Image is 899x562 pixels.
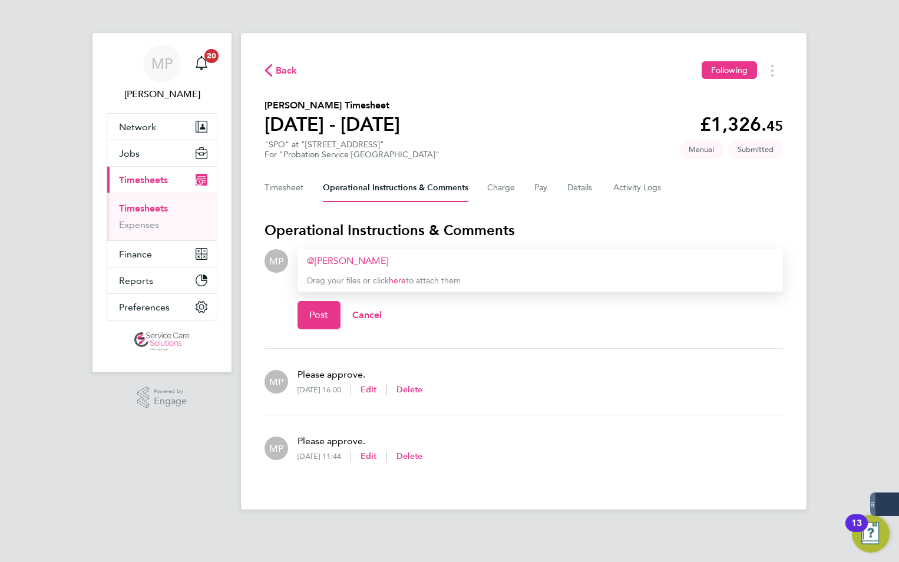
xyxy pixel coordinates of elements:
[396,385,423,395] span: Delete
[323,174,468,202] button: Operational Instructions & Comments
[107,294,217,320] button: Preferences
[679,140,723,159] span: This timesheet was manually created.
[137,386,187,409] a: Powered byEngage
[396,384,423,396] button: Delete
[361,451,377,462] button: Edit
[265,63,298,78] button: Back
[154,386,187,396] span: Powered by
[107,45,217,101] a: MP[PERSON_NAME]
[852,515,890,553] button: Open Resource Center, 13 new notifications
[613,174,663,202] button: Activity Logs
[269,442,283,455] span: MP
[298,385,351,395] div: [DATE] 16:00
[309,309,329,321] span: Post
[119,203,168,214] a: Timesheets
[728,140,783,159] span: This timesheet is Submitted.
[711,65,748,75] span: Following
[265,437,288,460] div: Michael Potts
[151,56,173,71] span: MP
[119,174,168,186] span: Timesheets
[766,117,783,134] span: 45
[534,174,548,202] button: Pay
[190,45,213,82] a: 20
[361,451,377,461] span: Edit
[265,249,288,273] div: Michael Potts
[265,174,304,202] button: Timesheet
[107,114,217,140] button: Network
[119,121,156,133] span: Network
[265,150,439,160] div: For "Probation Service [GEOGRAPHIC_DATA]"
[107,332,217,351] a: Go to home page
[107,241,217,267] button: Finance
[107,87,217,101] span: Michael Potts
[487,174,515,202] button: Charge
[204,49,219,63] span: 20
[298,434,422,448] p: Please approve.
[107,167,217,193] button: Timesheets
[154,396,187,406] span: Engage
[702,61,757,79] button: Following
[396,451,423,461] span: Delete
[762,61,783,80] button: Timesheets Menu
[119,302,170,313] span: Preferences
[567,174,594,202] button: Details
[389,276,406,286] a: here
[134,332,190,351] img: servicecare-logo-retina.png
[107,193,217,240] div: Timesheets
[107,140,217,166] button: Jobs
[269,375,283,388] span: MP
[700,113,783,135] app-decimal: £1,326.
[361,384,377,396] button: Edit
[276,64,298,78] span: Back
[352,309,382,320] span: Cancel
[361,385,377,395] span: Edit
[298,368,422,382] p: Please approve.
[265,98,400,113] h2: [PERSON_NAME] Timesheet
[298,452,351,461] div: [DATE] 11:44
[269,254,283,267] span: MP
[265,221,783,240] h3: Operational Instructions & Comments
[851,523,862,538] div: 13
[265,113,400,136] h1: [DATE] - [DATE]
[307,255,388,266] a: [PERSON_NAME]
[119,148,140,159] span: Jobs
[298,301,341,329] button: Post
[265,140,439,160] div: "SPO" at "[STREET_ADDRESS]"
[107,267,217,293] button: Reports
[396,451,423,462] button: Delete
[119,219,159,230] a: Expenses
[119,275,153,286] span: Reports
[119,249,152,260] span: Finance
[341,301,394,329] button: Cancel
[92,33,232,372] nav: Main navigation
[265,370,288,394] div: Michael Potts
[307,276,461,286] span: Drag your files or click to attach them
[307,254,774,268] div: ​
